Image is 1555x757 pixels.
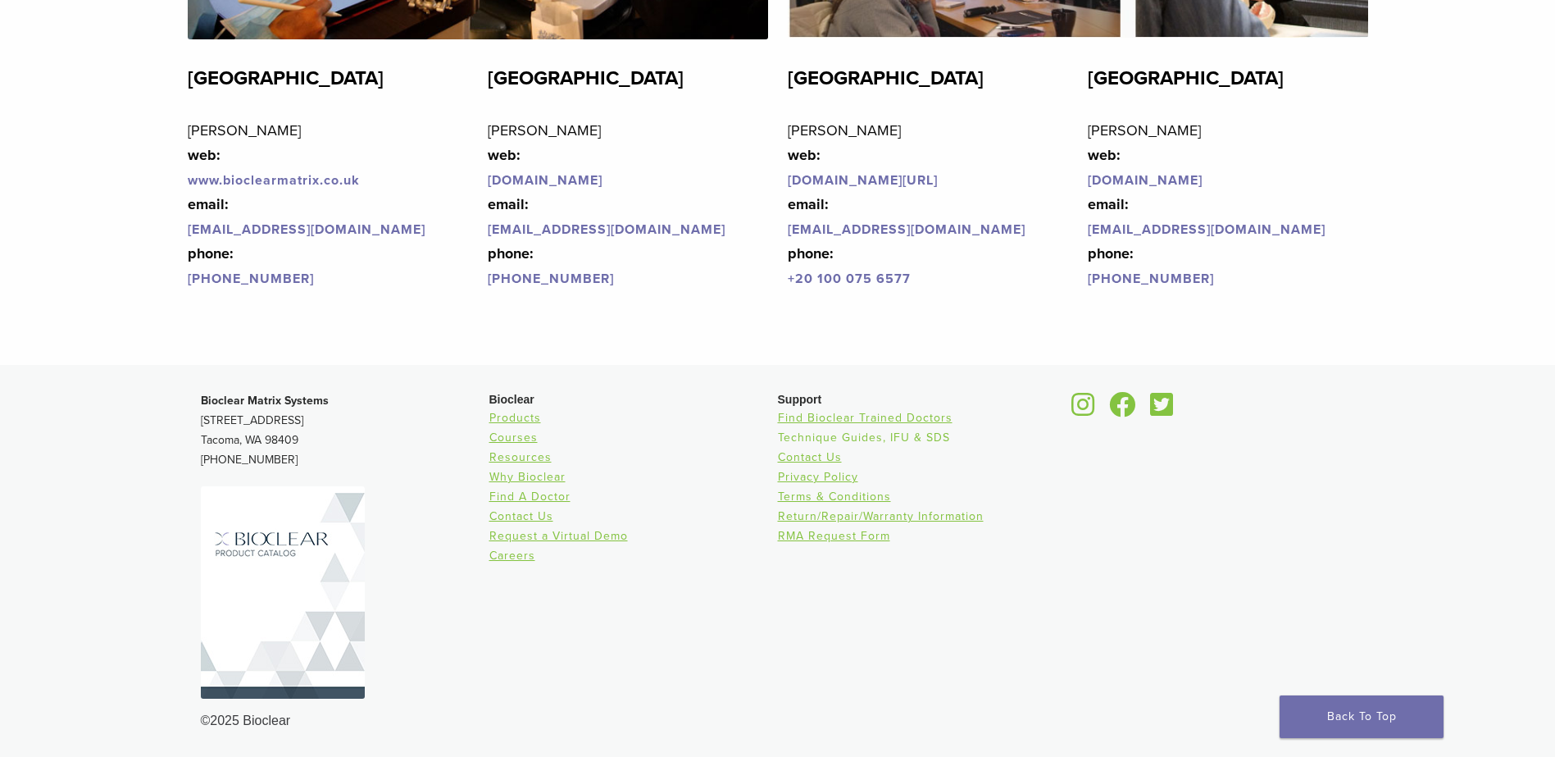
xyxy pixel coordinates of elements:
[188,146,221,164] strong: web:
[778,431,950,445] a: Technique Guides, IFU & SDS
[188,271,314,287] a: [PHONE_NUMBER]
[488,271,614,287] a: [PHONE_NUMBER]
[778,490,891,504] a: Terms & Conditions
[1088,118,1368,290] p: [PERSON_NAME]
[489,431,538,445] a: Courses
[188,221,425,238] a: [EMAIL_ADDRESS][DOMAIN_NAME]
[1088,146,1121,164] strong: web:
[188,195,229,213] strong: email:
[489,393,534,406] span: Bioclear
[788,244,834,262] strong: phone:
[788,271,795,287] a: +
[188,118,468,290] p: [PERSON_NAME]
[788,66,984,90] strong: [GEOGRAPHIC_DATA]
[352,172,360,189] a: k
[489,470,566,484] a: Why Bioclear
[788,195,829,213] strong: email:
[788,221,1025,238] a: [EMAIL_ADDRESS][DOMAIN_NAME]
[488,195,529,213] strong: email:
[201,391,489,470] p: [STREET_ADDRESS] Tacoma, WA 98409 [PHONE_NUMBER]
[188,172,352,189] a: www.bioclearmatrix.co.u
[778,411,953,425] a: Find Bioclear Trained Doctors
[1088,244,1134,262] strong: phone:
[488,221,725,238] a: [EMAIL_ADDRESS][DOMAIN_NAME]
[788,172,938,189] a: [DOMAIN_NAME][URL]
[788,118,1068,290] p: [PERSON_NAME]
[778,450,842,464] a: Contact Us
[488,146,521,164] strong: web:
[489,450,552,464] a: Resources
[201,486,365,699] img: Bioclear
[1088,195,1129,213] strong: email:
[188,244,234,262] strong: phone:
[489,509,553,523] a: Contact Us
[488,118,768,290] p: [PERSON_NAME]
[778,509,984,523] a: Return/Repair/Warranty Information
[1066,402,1101,418] a: Bioclear
[488,66,684,90] strong: [GEOGRAPHIC_DATA]
[1280,695,1444,738] a: Back To Top
[1104,402,1142,418] a: Bioclear
[488,244,534,262] strong: phone:
[778,470,858,484] a: Privacy Policy
[778,529,890,543] a: RMA Request Form
[1088,66,1284,90] strong: [GEOGRAPHIC_DATA]
[489,490,571,504] a: Find A Doctor
[1088,221,1325,238] a: [EMAIL_ADDRESS][DOMAIN_NAME]
[201,711,1355,731] div: ©2025 Bioclear
[489,529,628,543] a: Request a Virtual Demo
[489,411,541,425] a: Products
[1088,172,1203,189] a: [DOMAIN_NAME]
[778,393,822,406] span: Support
[489,549,535,563] a: Careers
[795,271,911,287] a: 20 100 075 6577
[788,146,821,164] strong: web:
[488,172,602,189] a: [DOMAIN_NAME]
[1088,271,1214,287] a: [PHONE_NUMBER]
[201,394,329,408] strong: Bioclear Matrix Systems
[1145,402,1180,418] a: Bioclear
[188,66,384,90] strong: [GEOGRAPHIC_DATA]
